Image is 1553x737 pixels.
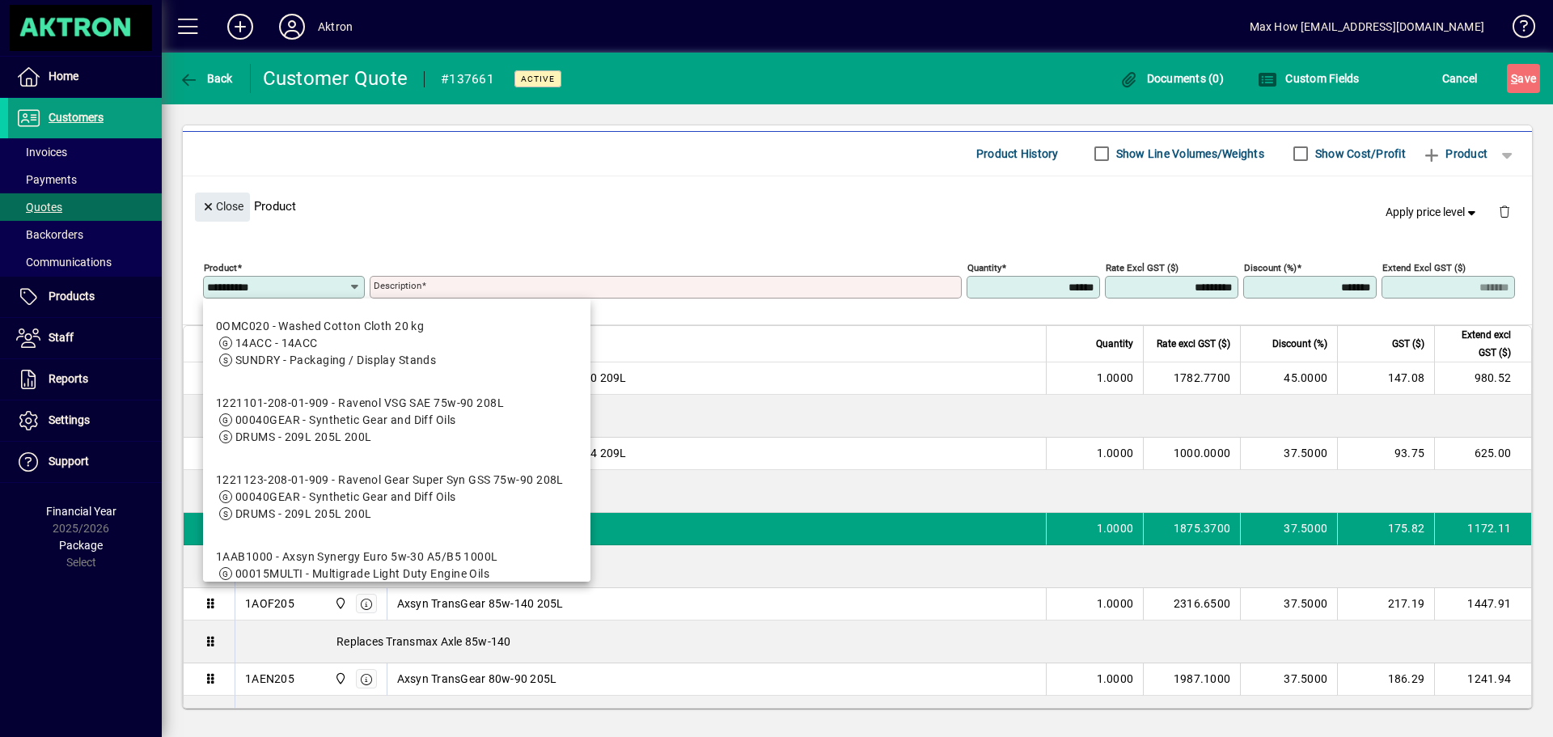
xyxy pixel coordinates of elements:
[8,442,162,482] a: Support
[203,459,590,536] mat-option: 1221123-208-01-909 - Ravenol Gear Super Syn GSS 75w-90 208L
[330,595,349,612] span: Central
[263,66,408,91] div: Customer Quote
[8,221,162,248] a: Backorders
[976,141,1059,167] span: Product History
[1382,261,1466,273] mat-label: Extend excl GST ($)
[8,166,162,193] a: Payments
[521,74,555,84] span: Active
[1250,14,1484,40] div: Max How [EMAIL_ADDRESS][DOMAIN_NAME]
[235,490,456,503] span: 00040GEAR - Synthetic Gear and Diff Oils
[1337,362,1434,395] td: 147.08
[49,372,88,385] span: Reports
[330,670,349,688] span: Central
[1438,64,1482,93] button: Cancel
[397,671,557,687] span: Axsyn TransGear 80w-90 205L
[1337,663,1434,696] td: 186.29
[49,331,74,344] span: Staff
[1445,326,1511,362] span: Extend excl GST ($)
[235,470,1531,512] div: Full Synthetic Low SAPS ACEA E8 / E11
[1507,64,1540,93] button: Save
[1485,204,1524,218] app-page-header-button: Delete
[1434,362,1531,395] td: 980.52
[216,549,498,565] div: 1AAB1000 - Axsyn Synergy Euro 5w-30 A5/B5 1000L
[49,111,104,124] span: Customers
[1244,261,1297,273] mat-label: Discount (%)
[1511,66,1536,91] span: ave
[49,70,78,83] span: Home
[245,595,294,612] div: 1AOF205
[245,671,294,687] div: 1AEN205
[235,395,1531,437] div: 15w-40 Ck-4/E9
[201,193,243,220] span: Close
[1119,72,1224,85] span: Documents (0)
[1258,72,1360,85] span: Custom Fields
[8,138,162,166] a: Invoices
[970,139,1065,168] button: Product History
[1337,588,1434,621] td: 217.19
[1097,671,1134,687] span: 1.0000
[8,277,162,317] a: Products
[16,201,62,214] span: Quotes
[8,57,162,97] a: Home
[16,146,67,159] span: Invoices
[1434,663,1531,696] td: 1241.94
[1153,445,1230,461] div: 1000.0000
[1240,663,1337,696] td: 37.5000
[16,173,77,186] span: Payments
[235,354,436,366] span: SUNDRY - Packaging / Display Stands
[1511,72,1517,85] span: S
[235,337,318,349] span: 14ACC - 14ACC
[1113,146,1264,162] label: Show Line Volumes/Weights
[1153,671,1230,687] div: 1987.1000
[1240,588,1337,621] td: 37.5000
[1153,595,1230,612] div: 2316.6500
[59,539,103,552] span: Package
[203,382,590,459] mat-option: 1221101-208-01-909 - Ravenol VSG SAE 75w-90 208L
[195,193,250,222] button: Close
[162,64,251,93] app-page-header-button: Back
[235,545,1531,587] div: Replaces Transmax Offroad 30
[1157,335,1230,353] span: Rate excl GST ($)
[967,261,1001,273] mat-label: Quantity
[1434,588,1531,621] td: 1447.91
[1097,520,1134,536] span: 1.0000
[374,280,421,291] mat-label: Description
[46,505,116,518] span: Financial Year
[397,595,564,612] span: Axsyn TransGear 85w-140 205L
[1097,445,1134,461] span: 1.0000
[49,290,95,303] span: Products
[1337,438,1434,470] td: 93.75
[1434,513,1531,545] td: 1172.11
[8,400,162,441] a: Settings
[49,413,90,426] span: Settings
[1442,66,1478,91] span: Cancel
[216,395,504,412] div: 1221101-208-01-909 - Ravenol VSG SAE 75w-90 208L
[1485,193,1524,231] button: Delete
[318,14,353,40] div: Aktron
[1097,595,1134,612] span: 1.0000
[1240,362,1337,395] td: 45.0000
[1392,335,1424,353] span: GST ($)
[1337,513,1434,545] td: 175.82
[1153,370,1230,386] div: 1782.7700
[191,198,254,213] app-page-header-button: Close
[183,176,1532,235] div: Product
[1115,64,1228,93] button: Documents (0)
[1240,513,1337,545] td: 37.5000
[16,228,83,241] span: Backorders
[1254,64,1364,93] button: Custom Fields
[374,299,949,316] mat-error: Required
[204,261,237,273] mat-label: Product
[179,72,233,85] span: Back
[175,64,237,93] button: Back
[1096,335,1133,353] span: Quantity
[8,318,162,358] a: Staff
[1153,520,1230,536] div: 1875.3700
[441,66,494,92] div: #137661
[1500,3,1533,56] a: Knowledge Base
[8,359,162,400] a: Reports
[1312,146,1406,162] label: Show Cost/Profit
[203,305,590,382] mat-option: 0OMC020 - Washed Cotton Cloth 20 kg
[1272,335,1327,353] span: Discount (%)
[16,256,112,269] span: Communications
